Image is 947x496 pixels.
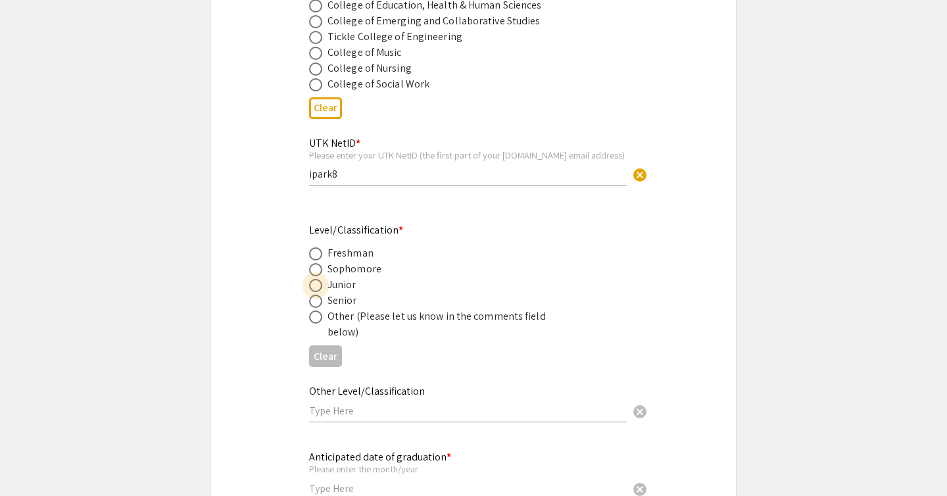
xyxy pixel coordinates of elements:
[309,463,627,475] div: Please enter the month/year
[328,309,558,340] div: Other (Please let us know in the comments field below)
[309,136,360,150] mat-label: UTK NetID
[328,293,357,309] div: Senior
[328,61,412,76] div: College of Nursing
[632,167,648,183] span: cancel
[309,404,627,418] input: Type Here
[328,45,402,61] div: College of Music
[309,149,627,161] div: Please enter your UTK NetID (the first part of your [DOMAIN_NAME] email address)
[328,13,541,29] div: College of Emerging and Collaborative Studies
[627,161,653,187] button: Clear
[309,482,627,495] input: Type Here
[309,167,627,181] input: Type Here
[309,223,403,237] mat-label: Level/Classification
[309,97,342,119] button: Clear
[328,76,429,92] div: College of Social Work
[328,261,381,277] div: Sophomore
[309,384,425,398] mat-label: Other Level/Classification
[632,404,648,420] span: cancel
[328,277,356,293] div: Junior
[328,29,462,45] div: Tickle College of Engineering
[627,398,653,424] button: Clear
[328,245,374,261] div: Freshman
[10,437,56,486] iframe: Chat
[309,450,451,464] mat-label: Anticipated date of graduation
[309,345,342,367] button: Clear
